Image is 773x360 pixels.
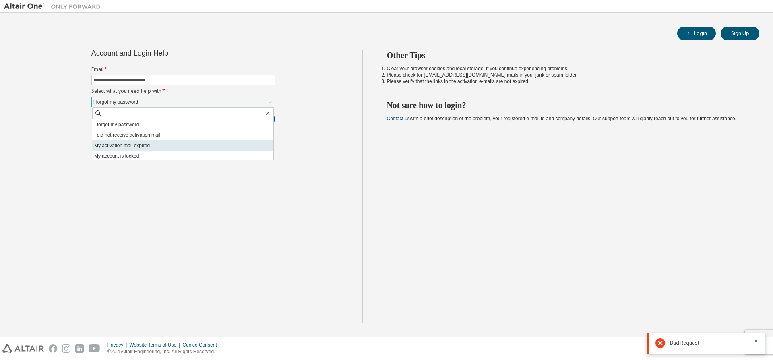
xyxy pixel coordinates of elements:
img: altair_logo.svg [2,344,44,353]
li: I forgot my password [92,119,273,130]
div: Privacy [107,342,129,348]
img: linkedin.svg [75,344,84,353]
h2: Not sure how to login? [387,100,745,110]
label: Email [91,66,275,73]
div: I forgot my password [92,98,139,106]
h2: Other Tips [387,50,745,60]
div: Cookie Consent [182,342,221,348]
span: with a brief description of the problem, your registered e-mail id and company details. Our suppo... [387,116,736,121]
img: Altair One [4,2,105,10]
a: Contact us [387,116,410,121]
li: Please check for [EMAIL_ADDRESS][DOMAIN_NAME] mails in your junk or spam folder. [387,72,745,78]
span: Bad Request [670,340,699,346]
li: Clear your browser cookies and local storage, if you continue experiencing problems. [387,65,745,72]
button: Sign Up [721,27,759,40]
p: © 2025 Altair Engineering, Inc. All Rights Reserved. [107,348,222,355]
div: I forgot my password [92,97,275,107]
div: Account and Login Help [91,50,238,56]
img: youtube.svg [89,344,100,353]
img: instagram.svg [62,344,70,353]
label: Select what you need help with [91,88,275,94]
button: Login [677,27,716,40]
img: facebook.svg [49,344,57,353]
div: Website Terms of Use [129,342,182,348]
li: Please verify that the links in the activation e-mails are not expired. [387,78,745,85]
